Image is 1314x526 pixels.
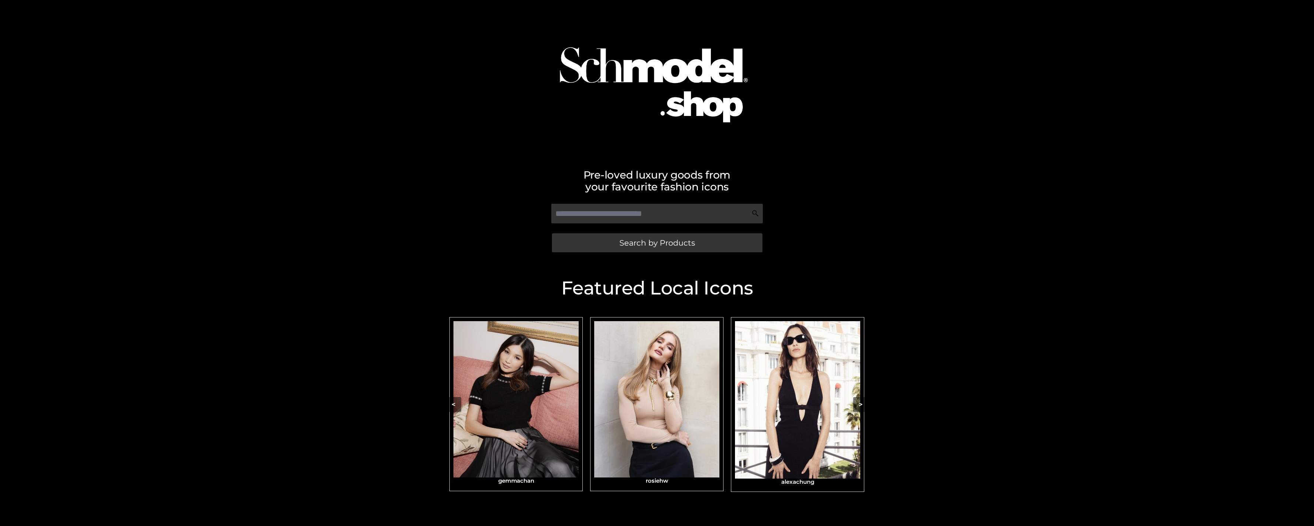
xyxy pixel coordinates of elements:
[731,317,864,492] a: alexachungalexachung
[446,397,461,412] button: <
[853,397,868,412] button: >
[446,279,868,297] h2: Featured Local Icons​
[594,477,719,484] h3: rosiehw
[619,239,695,247] span: Search by Products
[453,477,579,484] h3: gemmachan
[735,479,860,485] h3: alexachung
[735,321,860,479] img: alexachung
[752,210,759,217] img: Search Icon
[449,317,583,491] a: gemmachangemmachan
[552,233,762,252] a: Search by Products
[594,321,719,477] img: rosiehw
[446,169,868,193] h2: Pre-loved luxury goods from your favourite fashion icons
[590,317,723,491] a: rosiehwrosiehw
[453,321,579,477] img: gemmachan
[446,317,868,492] div: Carousel Navigation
